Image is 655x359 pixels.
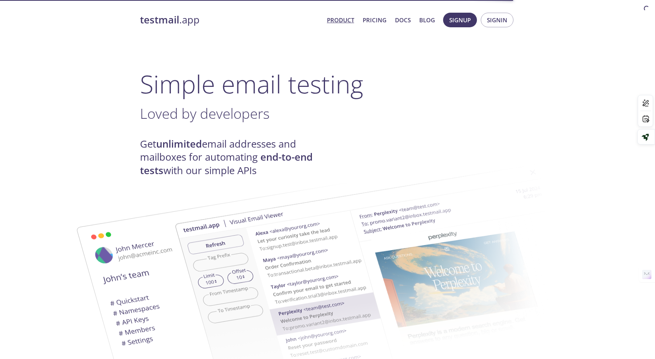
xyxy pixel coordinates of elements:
[327,15,354,25] a: Product
[395,15,411,25] a: Docs
[363,15,387,25] a: Pricing
[140,138,328,177] h4: Get email addresses and mailboxes for automating with our simple APIs
[140,13,321,27] a: testmail.app
[481,13,513,27] button: Signin
[140,69,515,99] h1: Simple email testing
[156,137,202,151] strong: unlimited
[443,13,477,27] button: Signup
[140,150,313,177] strong: end-to-end tests
[487,15,507,25] span: Signin
[419,15,435,25] a: Blog
[449,15,471,25] span: Signup
[140,13,179,27] strong: testmail
[140,104,270,123] span: Loved by developers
